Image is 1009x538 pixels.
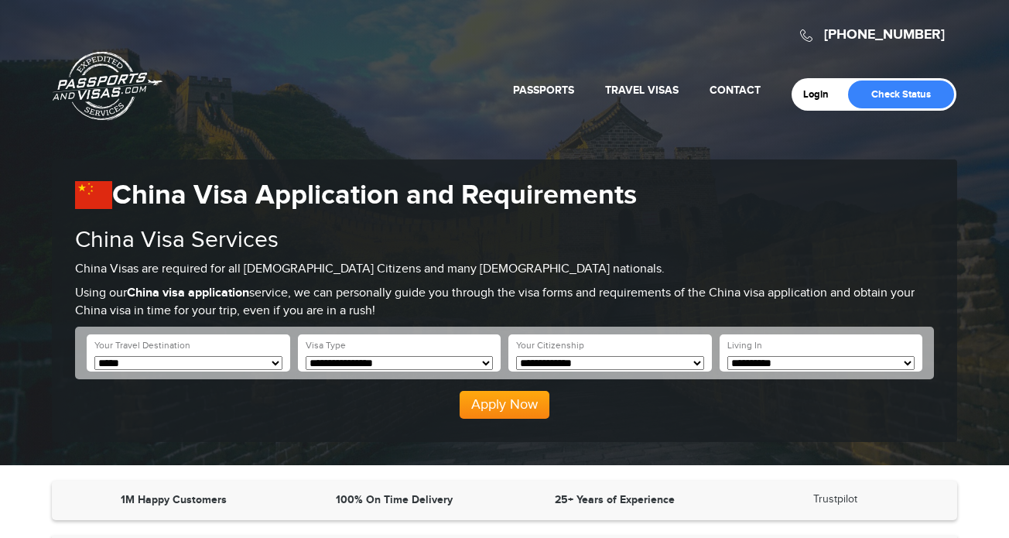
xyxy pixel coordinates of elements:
[824,26,945,43] a: [PHONE_NUMBER]
[121,493,227,506] strong: 1M Happy Customers
[75,228,934,253] h2: China Visa Services
[306,339,346,352] label: Visa Type
[727,339,762,352] label: Living In
[803,88,840,101] a: Login
[555,493,675,506] strong: 25+ Years of Experience
[460,391,549,419] button: Apply Now
[605,84,679,97] a: Travel Visas
[127,286,249,300] strong: China visa application
[75,179,934,212] h1: China Visa Application and Requirements
[813,493,857,505] a: Trustpilot
[94,339,190,352] label: Your Travel Destination
[336,493,453,506] strong: 100% On Time Delivery
[516,339,584,352] label: Your Citizenship
[848,81,954,108] a: Check Status
[75,285,934,320] p: Using our service, we can personally guide you through the visa forms and requirements of the Chi...
[710,84,761,97] a: Contact
[75,261,934,279] p: China Visas are required for all [DEMOGRAPHIC_DATA] Citizens and many [DEMOGRAPHIC_DATA] nationals.
[53,51,162,121] a: Passports & [DOMAIN_NAME]
[513,84,574,97] a: Passports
